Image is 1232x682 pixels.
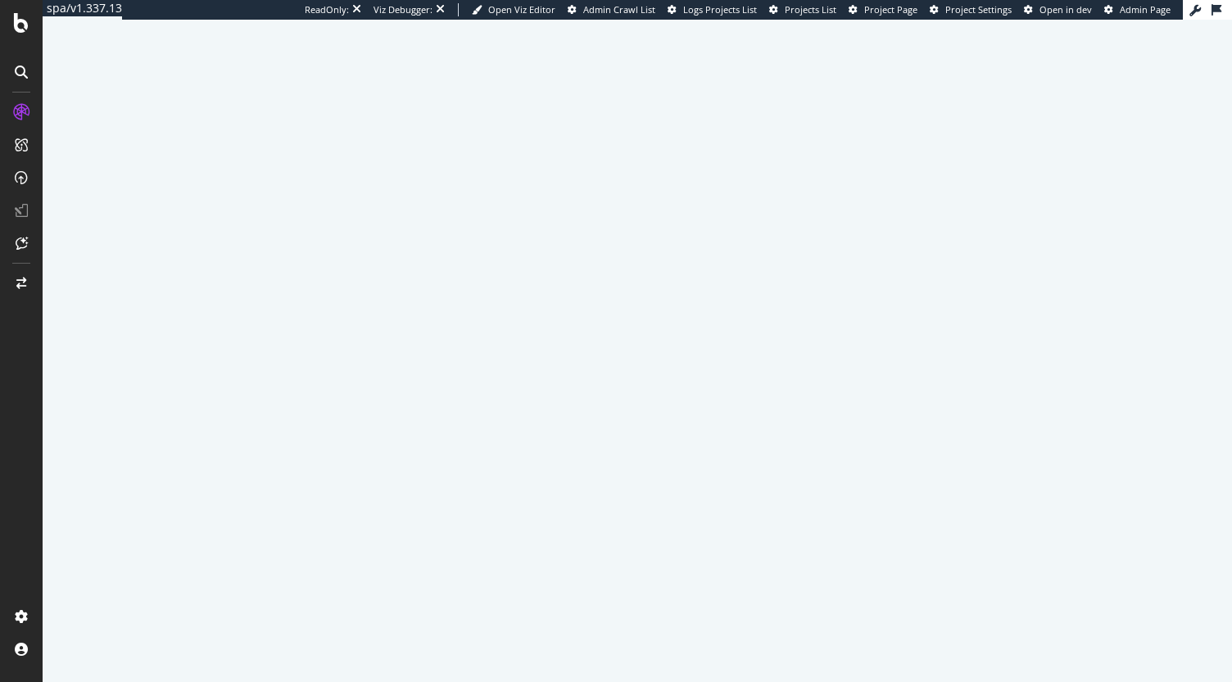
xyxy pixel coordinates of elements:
[578,309,696,368] div: animation
[1104,3,1171,16] a: Admin Page
[374,3,433,16] div: Viz Debugger:
[472,3,555,16] a: Open Viz Editor
[668,3,757,16] a: Logs Projects List
[568,3,655,16] a: Admin Crawl List
[1120,3,1171,16] span: Admin Page
[305,3,349,16] div: ReadOnly:
[488,3,555,16] span: Open Viz Editor
[945,3,1012,16] span: Project Settings
[683,3,757,16] span: Logs Projects List
[769,3,836,16] a: Projects List
[583,3,655,16] span: Admin Crawl List
[1024,3,1092,16] a: Open in dev
[1039,3,1092,16] span: Open in dev
[785,3,836,16] span: Projects List
[930,3,1012,16] a: Project Settings
[849,3,917,16] a: Project Page
[864,3,917,16] span: Project Page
